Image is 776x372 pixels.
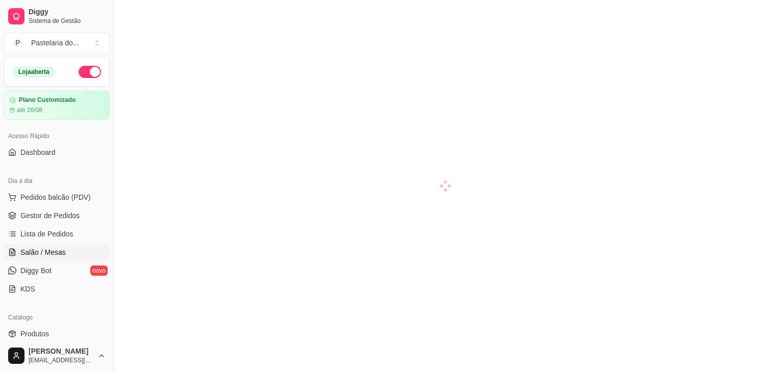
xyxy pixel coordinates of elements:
button: Alterar Status [79,66,101,78]
button: Pedidos balcão (PDV) [4,189,110,205]
span: P [13,38,23,48]
button: [PERSON_NAME][EMAIL_ADDRESS][DOMAIN_NAME] [4,343,110,368]
span: Dashboard [20,147,56,157]
span: Gestor de Pedidos [20,210,80,221]
span: Sistema de Gestão [29,17,106,25]
a: Lista de Pedidos [4,226,110,242]
a: Gestor de Pedidos [4,207,110,224]
div: Dia a dia [4,173,110,189]
span: KDS [20,284,35,294]
article: até 26/08 [17,106,42,114]
span: Pedidos balcão (PDV) [20,192,91,202]
a: DiggySistema de Gestão [4,4,110,29]
span: [PERSON_NAME] [29,347,93,356]
a: Plano Customizadoaté 26/08 [4,91,110,120]
span: Diggy Bot [20,265,52,276]
a: Dashboard [4,144,110,161]
span: Lista de Pedidos [20,229,73,239]
span: Diggy [29,8,106,17]
span: Salão / Mesas [20,247,66,257]
span: Produtos [20,329,49,339]
a: Diggy Botnovo [4,262,110,279]
a: Produtos [4,326,110,342]
div: Acesso Rápido [4,128,110,144]
a: Salão / Mesas [4,244,110,260]
article: Plano Customizado [19,96,76,104]
span: [EMAIL_ADDRESS][DOMAIN_NAME] [29,356,93,364]
div: Pastelaria do ... [31,38,79,48]
div: Loja aberta [13,66,55,77]
div: Catálogo [4,309,110,326]
button: Select a team [4,33,110,53]
a: KDS [4,281,110,297]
